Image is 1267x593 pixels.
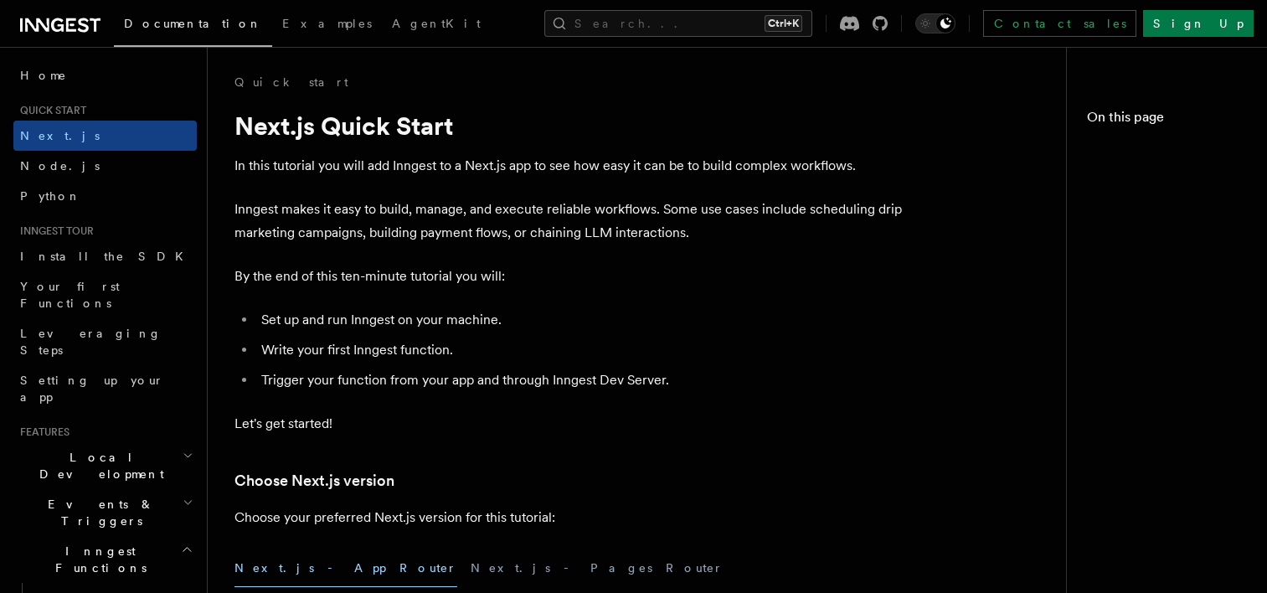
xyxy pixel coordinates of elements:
[20,280,120,310] span: Your first Functions
[13,60,197,90] a: Home
[13,121,197,151] a: Next.js
[392,17,481,30] span: AgentKit
[20,250,193,263] span: Install the SDK
[1087,107,1247,134] h4: On this page
[272,5,382,45] a: Examples
[13,425,70,439] span: Features
[20,374,164,404] span: Setting up your app
[13,449,183,482] span: Local Development
[13,151,197,181] a: Node.js
[20,67,67,84] span: Home
[114,5,272,47] a: Documentation
[915,13,955,34] button: Toggle dark mode
[983,10,1136,37] a: Contact sales
[234,549,457,587] button: Next.js - App Router
[282,17,372,30] span: Examples
[256,308,904,332] li: Set up and run Inngest on your machine.
[234,154,904,178] p: In this tutorial you will add Inngest to a Next.js app to see how easy it can be to build complex...
[234,74,348,90] a: Quick start
[13,181,197,211] a: Python
[13,318,197,365] a: Leveraging Steps
[13,496,183,529] span: Events & Triggers
[544,10,812,37] button: Search...Ctrl+K
[124,17,262,30] span: Documentation
[234,265,904,288] p: By the end of this ten-minute tutorial you will:
[13,442,197,489] button: Local Development
[382,5,491,45] a: AgentKit
[234,469,394,492] a: Choose Next.js version
[234,506,904,529] p: Choose your preferred Next.js version for this tutorial:
[13,271,197,318] a: Your first Functions
[13,543,181,576] span: Inngest Functions
[765,15,802,32] kbd: Ctrl+K
[20,189,81,203] span: Python
[234,198,904,245] p: Inngest makes it easy to build, manage, and execute reliable workflows. Some use cases include sc...
[20,327,162,357] span: Leveraging Steps
[20,159,100,173] span: Node.js
[13,104,86,117] span: Quick start
[13,536,197,583] button: Inngest Functions
[13,365,197,412] a: Setting up your app
[1143,10,1254,37] a: Sign Up
[234,111,904,141] h1: Next.js Quick Start
[256,369,904,392] li: Trigger your function from your app and through Inngest Dev Server.
[471,549,724,587] button: Next.js - Pages Router
[13,224,94,238] span: Inngest tour
[13,241,197,271] a: Install the SDK
[256,338,904,362] li: Write your first Inngest function.
[20,129,100,142] span: Next.js
[13,489,197,536] button: Events & Triggers
[234,412,904,436] p: Let's get started!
